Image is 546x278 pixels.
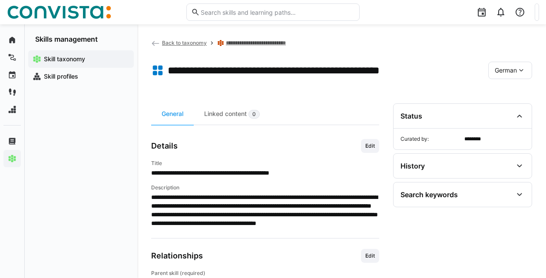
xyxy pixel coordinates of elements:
[400,136,461,142] span: Curated by:
[200,8,355,16] input: Search skills and learning paths…
[151,184,379,191] h4: Description
[151,160,379,167] h4: Title
[361,249,379,263] button: Edit
[400,162,425,170] div: History
[151,40,207,46] a: Back to taxonomy
[194,103,270,125] div: Linked content
[495,66,517,75] span: German
[252,111,256,118] span: 0
[364,252,376,259] span: Edit
[151,103,194,125] div: General
[162,40,207,46] span: Back to taxonomy
[151,270,379,277] h4: Parent skill (required)
[400,112,422,120] div: Status
[400,190,458,199] div: Search keywords
[151,141,178,151] h3: Details
[364,142,376,149] span: Edit
[361,139,379,153] button: Edit
[151,251,203,261] h3: Relationships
